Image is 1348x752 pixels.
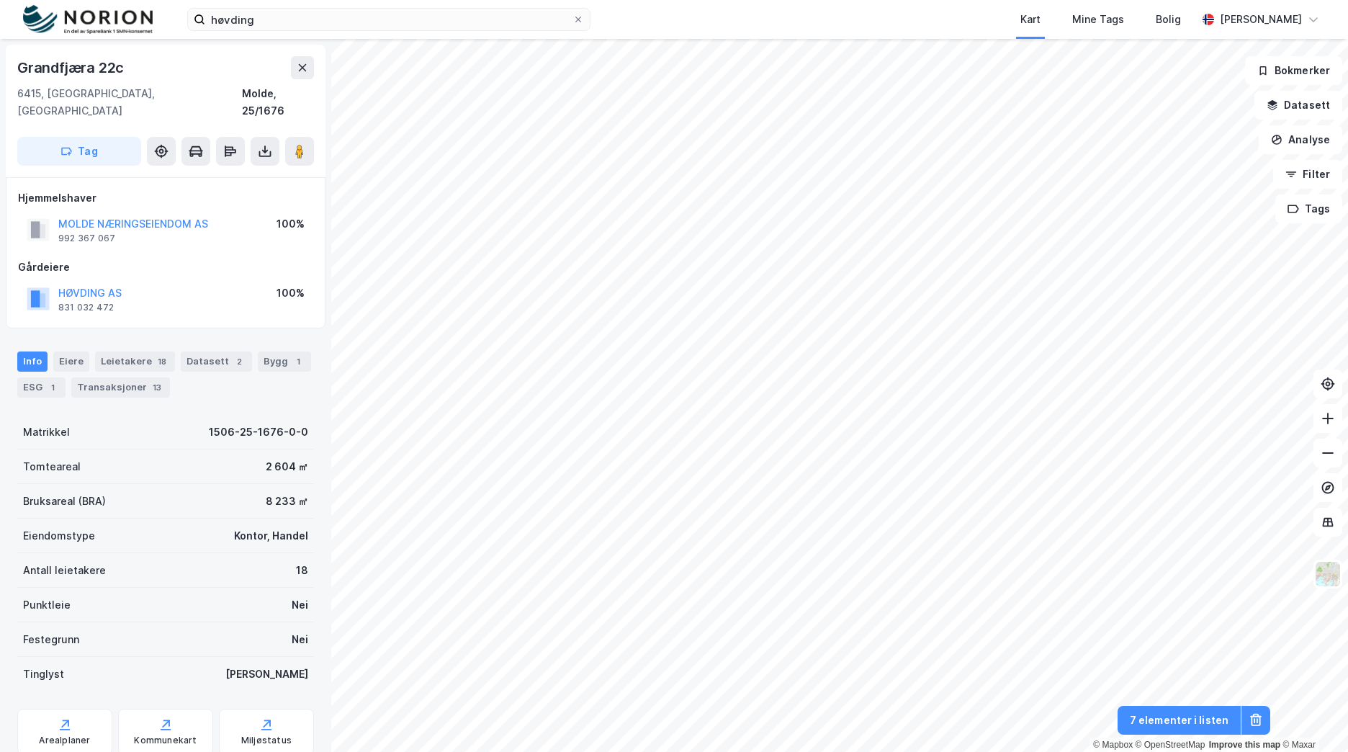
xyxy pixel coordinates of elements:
button: Bokmerker [1245,56,1342,85]
div: 992 367 067 [58,233,115,244]
div: Festegrunn [23,631,79,648]
div: Info [17,352,48,372]
div: Arealplaner [39,735,90,746]
div: Datasett [181,352,252,372]
div: 1 [45,380,60,395]
div: 8 233 ㎡ [266,493,308,510]
div: Kontor, Handel [234,527,308,545]
a: Mapbox [1093,740,1133,750]
div: [PERSON_NAME] [225,666,308,683]
a: OpenStreetMap [1136,740,1205,750]
div: Antall leietakere [23,562,106,579]
div: 1 [291,354,305,369]
div: 831 032 472 [58,302,114,313]
div: Grandfjæra 22c [17,56,127,79]
div: 18 [296,562,308,579]
div: Mine Tags [1072,11,1124,28]
div: 1506-25-1676-0-0 [209,424,308,441]
iframe: Chat Widget [1276,683,1348,752]
div: Nei [292,596,308,614]
div: [PERSON_NAME] [1220,11,1302,28]
div: 18 [155,354,169,369]
button: 7 elementer i listen [1118,706,1241,735]
button: Tags [1275,194,1342,223]
input: Søk på adresse, matrikkel, gårdeiere, leietakere eller personer [205,9,572,30]
div: 13 [150,380,164,395]
div: 100% [277,285,305,302]
div: Kontrollprogram for chat [1276,683,1348,752]
a: Improve this map [1209,740,1280,750]
button: Datasett [1254,91,1342,120]
div: Kommunekart [134,735,197,746]
div: Miljøstatus [241,735,292,746]
div: Tomteareal [23,458,81,475]
div: 100% [277,215,305,233]
div: Eiere [53,352,89,372]
div: Punktleie [23,596,71,614]
div: Gårdeiere [18,259,313,276]
div: Molde, 25/1676 [242,85,314,120]
div: 2 604 ㎡ [266,458,308,475]
button: Tag [17,137,141,166]
div: Eiendomstype [23,527,95,545]
div: 6415, [GEOGRAPHIC_DATA], [GEOGRAPHIC_DATA] [17,85,242,120]
div: 2 [232,354,246,369]
div: Bygg [258,352,311,372]
div: Kart [1020,11,1041,28]
div: Tinglyst [23,666,64,683]
img: norion-logo.80e7a08dc31c2e691866.png [23,5,153,35]
div: Bolig [1156,11,1181,28]
button: Analyse [1259,125,1342,154]
img: Z [1314,560,1342,588]
div: Nei [292,631,308,648]
div: Bruksareal (BRA) [23,493,106,510]
button: Filter [1273,160,1342,189]
div: Hjemmelshaver [18,189,313,207]
div: Leietakere [95,352,175,372]
div: ESG [17,377,66,398]
div: Transaksjoner [71,377,170,398]
div: Matrikkel [23,424,70,441]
